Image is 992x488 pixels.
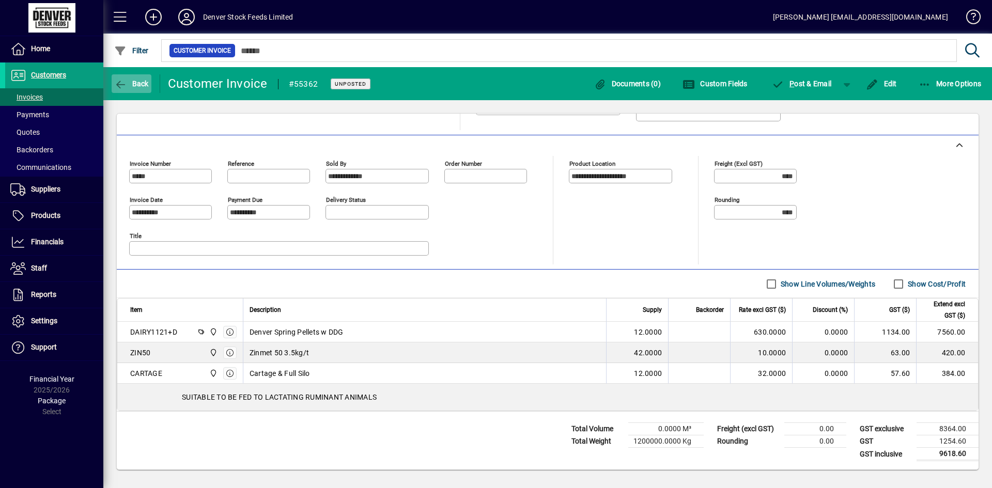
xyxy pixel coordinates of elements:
app-page-header-button: Back [103,74,160,93]
span: Financial Year [29,375,74,383]
mat-label: Delivery status [326,196,366,203]
mat-label: Freight (excl GST) [715,160,763,167]
span: 12.0000 [634,327,662,337]
span: Backorders [10,146,53,154]
span: Edit [866,80,897,88]
div: ZIN50 [130,348,150,358]
span: DENVER STOCKFEEDS LTD [207,326,219,338]
button: Custom Fields [680,74,750,93]
mat-label: Payment due [228,196,262,203]
td: 0.0000 [792,363,854,384]
div: Customer Invoice [168,75,268,92]
td: 1254.60 [917,435,979,448]
td: GST [855,435,917,448]
td: 1134.00 [854,322,916,342]
td: 1200000.0000 Kg [628,435,704,448]
span: Package [38,397,66,405]
div: 630.0000 [737,327,786,337]
td: 9618.60 [917,448,979,461]
span: Custom Fields [683,80,748,88]
td: GST exclusive [855,423,917,435]
span: Products [31,211,60,219]
span: Item [130,304,143,316]
span: Quotes [10,128,40,136]
span: 42.0000 [634,348,662,358]
a: Financials [5,229,103,255]
a: Invoices [5,88,103,106]
a: Suppliers [5,177,103,202]
span: Customers [31,71,66,79]
span: Communications [10,163,71,171]
span: Payments [10,111,49,119]
td: Total Volume [566,423,628,435]
mat-label: Sold by [326,160,346,167]
button: Add [137,8,170,26]
span: Cartage & Full Silo [250,368,310,379]
a: Quotes [5,123,103,141]
mat-label: Invoice number [130,160,171,167]
td: 0.0000 M³ [628,423,704,435]
span: ost & Email [772,80,832,88]
span: Backorder [696,304,724,316]
button: Post & Email [767,74,837,93]
span: Home [31,44,50,53]
a: Communications [5,159,103,176]
td: 63.00 [854,342,916,363]
span: Financials [31,238,64,246]
label: Show Cost/Profit [906,279,966,289]
span: GST ($) [889,304,910,316]
span: Description [250,304,281,316]
span: P [789,80,794,88]
span: Invoices [10,93,43,101]
span: DENVER STOCKFEEDS LTD [207,368,219,379]
a: Support [5,335,103,360]
span: DENVER STOCKFEEDS LTD [207,347,219,358]
a: Home [5,36,103,62]
span: 12.0000 [634,368,662,379]
mat-label: Reference [228,160,254,167]
mat-label: Product location [569,160,615,167]
td: 0.0000 [792,342,854,363]
td: GST inclusive [855,448,917,461]
span: Denver Spring Pellets w DDG [250,327,344,337]
button: Filter [112,41,151,60]
td: 0.0000 [792,322,854,342]
a: Knowledge Base [958,2,979,36]
span: Staff [31,264,47,272]
span: Back [114,80,149,88]
mat-label: Order number [445,160,482,167]
span: Suppliers [31,185,60,193]
span: Filter [114,46,149,55]
div: [PERSON_NAME] [EMAIL_ADDRESS][DOMAIN_NAME] [773,9,948,25]
button: Edit [863,74,900,93]
mat-label: Rounding [715,196,739,203]
td: 8364.00 [917,423,979,435]
span: Discount (%) [813,304,848,316]
div: SUITABLE TO BE FED TO LACTATING RUMINANT ANIMALS [117,384,978,411]
td: 57.60 [854,363,916,384]
span: Supply [643,304,662,316]
button: Documents (0) [591,74,663,93]
a: Payments [5,106,103,123]
div: 32.0000 [737,368,786,379]
button: More Options [916,74,984,93]
span: Settings [31,317,57,325]
a: Reports [5,282,103,308]
button: Back [112,74,151,93]
span: Support [31,343,57,351]
span: Customer Invoice [174,45,231,56]
a: Backorders [5,141,103,159]
button: Profile [170,8,203,26]
div: DAIRY1121+D [130,327,177,337]
div: 10.0000 [737,348,786,358]
span: Documents (0) [594,80,661,88]
td: 420.00 [916,342,978,363]
span: Extend excl GST ($) [923,298,965,321]
span: Zinmet 50 3.5kg/t [250,348,309,358]
a: Staff [5,256,103,281]
span: Unposted [335,81,366,87]
mat-label: Invoice date [130,196,163,203]
div: Denver Stock Feeds Limited [203,9,293,25]
span: More Options [919,80,982,88]
td: Rounding [712,435,784,448]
